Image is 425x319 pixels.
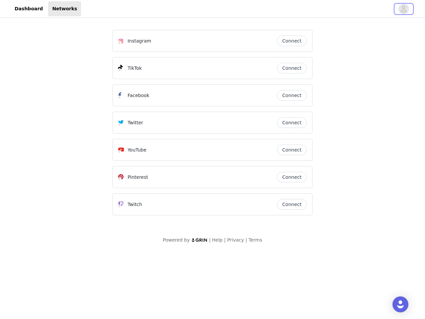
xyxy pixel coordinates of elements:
button: Connect [277,90,307,101]
p: TikTok [127,65,142,72]
p: Pinterest [127,174,148,181]
button: Connect [277,172,307,182]
p: Twitter [127,119,143,126]
img: logo [191,238,208,242]
a: Dashboard [11,1,47,16]
button: Connect [277,36,307,46]
span: | [209,237,211,243]
a: Networks [48,1,81,16]
p: Facebook [127,92,149,99]
a: Help [212,237,223,243]
p: YouTube [127,147,146,154]
span: | [224,237,226,243]
div: avatar [400,4,407,14]
button: Connect [277,145,307,155]
p: Instagram [127,38,151,45]
button: Connect [277,63,307,73]
a: Terms [248,237,262,243]
span: Powered by [163,237,190,243]
button: Connect [277,199,307,210]
p: Twitch [127,201,142,208]
span: | [245,237,247,243]
div: Open Intercom Messenger [392,296,408,312]
button: Connect [277,117,307,128]
img: Instagram Icon [118,39,124,44]
a: Privacy [227,237,244,243]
